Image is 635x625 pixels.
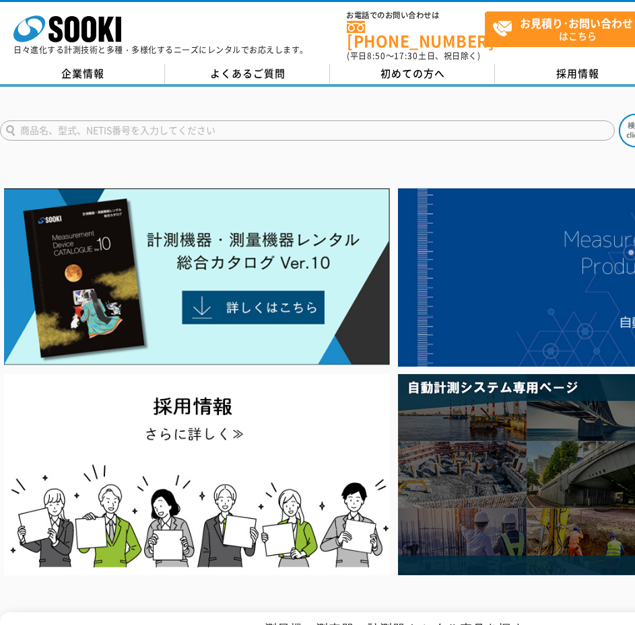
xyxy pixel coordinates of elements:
[347,50,480,62] span: (平日 ～ 土日、祝日除く)
[13,46,308,54] p: 日々進化する計測技術と多種・多様化するニーズにレンタルでお応えします。
[347,21,485,48] a: [PHONE_NUMBER]
[330,64,495,84] a: 初めての方へ
[347,11,485,20] span: お電話でのお問い合わせは
[4,188,390,365] img: Catalog Ver10
[165,64,330,84] a: よくあるご質問
[520,15,633,31] strong: お見積り･お問い合わせ
[380,66,445,81] span: 初めての方へ
[394,50,418,62] span: 17:30
[4,374,390,575] img: SOOKI recruit
[367,50,386,62] span: 8:50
